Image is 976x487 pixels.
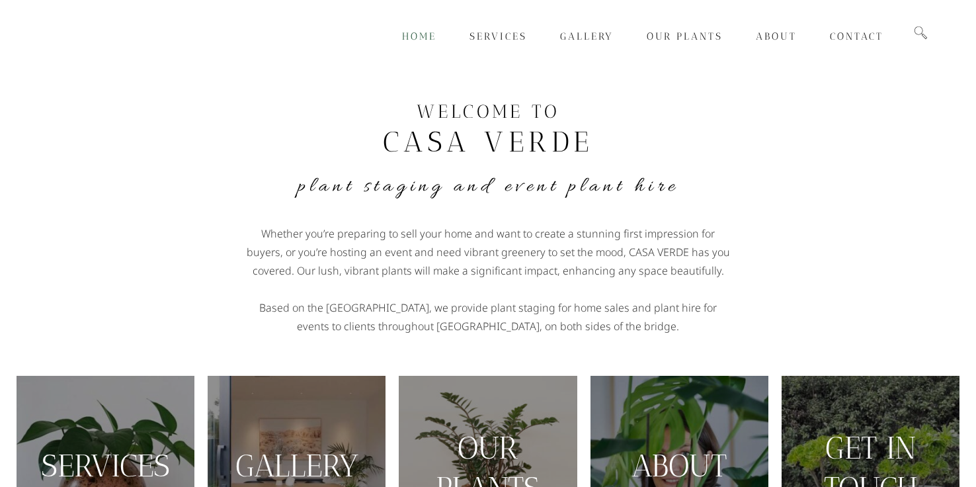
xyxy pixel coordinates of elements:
[118,173,858,200] h4: Plant Staging and Event Plant Hire
[118,124,858,159] h2: CASA VERDE
[41,447,170,484] a: SERVICES
[756,30,797,42] span: About
[830,30,883,42] span: Contact
[243,298,733,335] p: Based on the [GEOGRAPHIC_DATA], we provide plant staging for home sales and plant hire for events...
[118,99,858,124] h3: WELCOME TO
[458,429,518,466] a: OUR
[243,224,733,280] p: Whether you’re preparing to sell your home and want to create a stunning first impression for buy...
[631,447,727,484] a: ABOUT
[560,30,614,42] span: Gallery
[647,30,723,42] span: Our Plants
[235,447,358,484] a: GALLERY
[402,30,436,42] span: Home
[825,429,916,466] a: GET IN
[469,30,527,42] span: Services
